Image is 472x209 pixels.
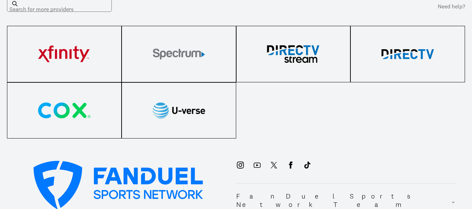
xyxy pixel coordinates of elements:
[267,44,319,65] img: DIRECTV STREAM
[438,2,465,10] a: Need help?
[382,44,434,65] img: DIRECTV
[38,100,90,121] img: Cox
[153,44,205,65] img: Spectrum
[38,44,90,64] img: Xfinity
[12,1,17,6] img: Magnifying Glass
[153,100,205,121] img: AT&T U-verse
